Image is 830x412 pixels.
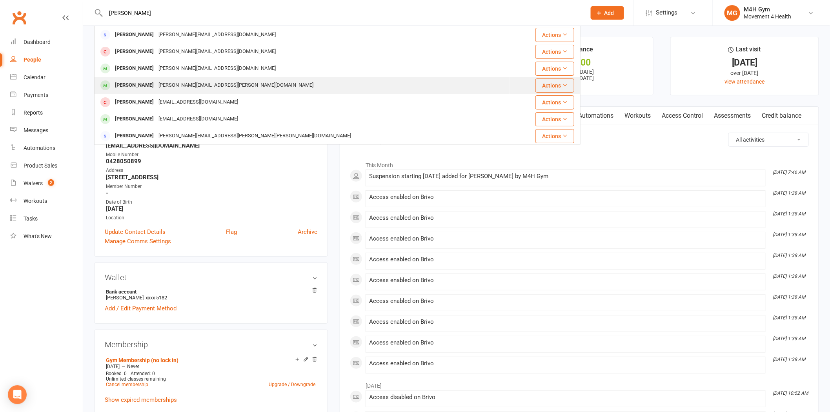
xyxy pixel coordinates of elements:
div: Mobile Number [106,151,317,159]
li: This Month [350,157,809,170]
div: Access enabled on Brivo [369,256,762,263]
div: [PERSON_NAME] [113,113,156,125]
strong: [DATE] [106,205,317,212]
a: Cancel membership [106,382,148,387]
div: Reports [24,109,43,116]
div: [DATE] [678,58,812,67]
a: Gym Membership (no lock in) [106,357,178,363]
div: Access enabled on Brivo [369,298,762,304]
div: [PERSON_NAME] [113,130,156,142]
a: People [10,51,83,69]
div: Access disabled on Brivo [369,394,762,401]
div: Access enabled on Brivo [369,235,762,242]
div: Access enabled on Brivo [369,215,762,221]
input: Search... [104,7,581,18]
div: Automations [24,145,55,151]
strong: Bank account [106,289,313,295]
a: Clubworx [9,8,29,27]
div: Access enabled on Brivo [369,277,762,284]
div: What's New [24,233,52,239]
button: Actions [535,45,574,59]
div: Member Number [106,183,317,190]
span: Settings [656,4,678,22]
a: Dashboard [10,33,83,51]
i: [DATE] 1:38 AM [773,253,806,258]
button: Actions [535,62,574,76]
strong: 0428050899 [106,158,317,165]
div: [PERSON_NAME][EMAIL_ADDRESS][PERSON_NAME][DOMAIN_NAME] [156,80,316,91]
div: [PERSON_NAME][EMAIL_ADDRESS][DOMAIN_NAME] [156,46,278,57]
span: 2 [48,179,54,186]
a: Payments [10,86,83,104]
a: What's New [10,228,83,245]
div: Waivers [24,180,43,186]
a: Reports [10,104,83,122]
div: [PERSON_NAME][EMAIL_ADDRESS][DOMAIN_NAME] [156,63,278,74]
a: Waivers 2 [10,175,83,192]
a: Workouts [10,192,83,210]
div: M4H Gym [744,6,792,13]
a: Automations [573,107,619,125]
button: Actions [535,95,574,109]
div: [PERSON_NAME][EMAIL_ADDRESS][PERSON_NAME][PERSON_NAME][DOMAIN_NAME] [156,130,353,142]
div: Access enabled on Brivo [369,360,762,367]
h3: Wallet [105,273,317,282]
h3: Activity [350,133,809,145]
div: Access enabled on Brivo [369,194,762,201]
i: [DATE] 1:38 AM [773,273,806,279]
div: [PERSON_NAME] [113,97,156,108]
i: [DATE] 1:38 AM [773,232,806,237]
a: Archive [298,227,317,237]
span: Booked: 0 [106,371,127,376]
div: [PERSON_NAME] [113,80,156,91]
a: Messages [10,122,83,139]
a: Upgrade / Downgrade [269,382,315,387]
div: [EMAIL_ADDRESS][DOMAIN_NAME] [156,97,240,108]
a: Credit balance [757,107,807,125]
a: Access Control [657,107,709,125]
div: People [24,57,41,63]
div: Address [106,167,317,174]
span: Attended: 0 [131,371,155,376]
div: Last visit [728,44,761,58]
div: Access enabled on Brivo [369,339,762,346]
div: Messages [24,127,48,133]
div: Suspension starting [DATE] added for [PERSON_NAME] by M4H Gym [369,173,762,180]
strong: [EMAIL_ADDRESS][DOMAIN_NAME] [106,142,317,149]
strong: [STREET_ADDRESS] [106,174,317,181]
div: Date of Birth [106,199,317,206]
span: [DATE] [106,364,120,369]
i: [DATE] 1:38 AM [773,315,806,321]
div: over [DATE] [678,69,812,77]
div: Dashboard [24,39,51,45]
i: [DATE] 1:38 AM [773,336,806,341]
span: Never [127,364,139,369]
div: Product Sales [24,162,57,169]
button: Actions [535,28,574,42]
div: Access enabled on Brivo [369,319,762,325]
a: Assessments [709,107,757,125]
li: [PERSON_NAME] [105,288,317,302]
div: [EMAIL_ADDRESS][DOMAIN_NAME] [156,113,240,125]
i: [DATE] 7:46 AM [773,170,806,175]
div: [PERSON_NAME] [113,46,156,57]
div: Movement 4 Health [744,13,792,20]
a: Flag [226,227,237,237]
div: Tasks [24,215,38,222]
li: [DATE] [350,377,809,390]
div: [PERSON_NAME] [113,29,156,40]
button: Add [591,6,624,20]
h3: Membership [105,340,317,349]
button: Actions [535,112,574,126]
a: view attendance [725,78,765,85]
a: Show expired memberships [105,396,177,403]
a: Update Contact Details [105,227,166,237]
a: Calendar [10,69,83,86]
i: [DATE] 1:38 AM [773,357,806,362]
span: Unlimited classes remaining [106,376,166,382]
strong: - [106,190,317,197]
a: Product Sales [10,157,83,175]
div: Workouts [24,198,47,204]
span: xxxx 5182 [146,295,167,301]
button: Actions [535,129,574,143]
